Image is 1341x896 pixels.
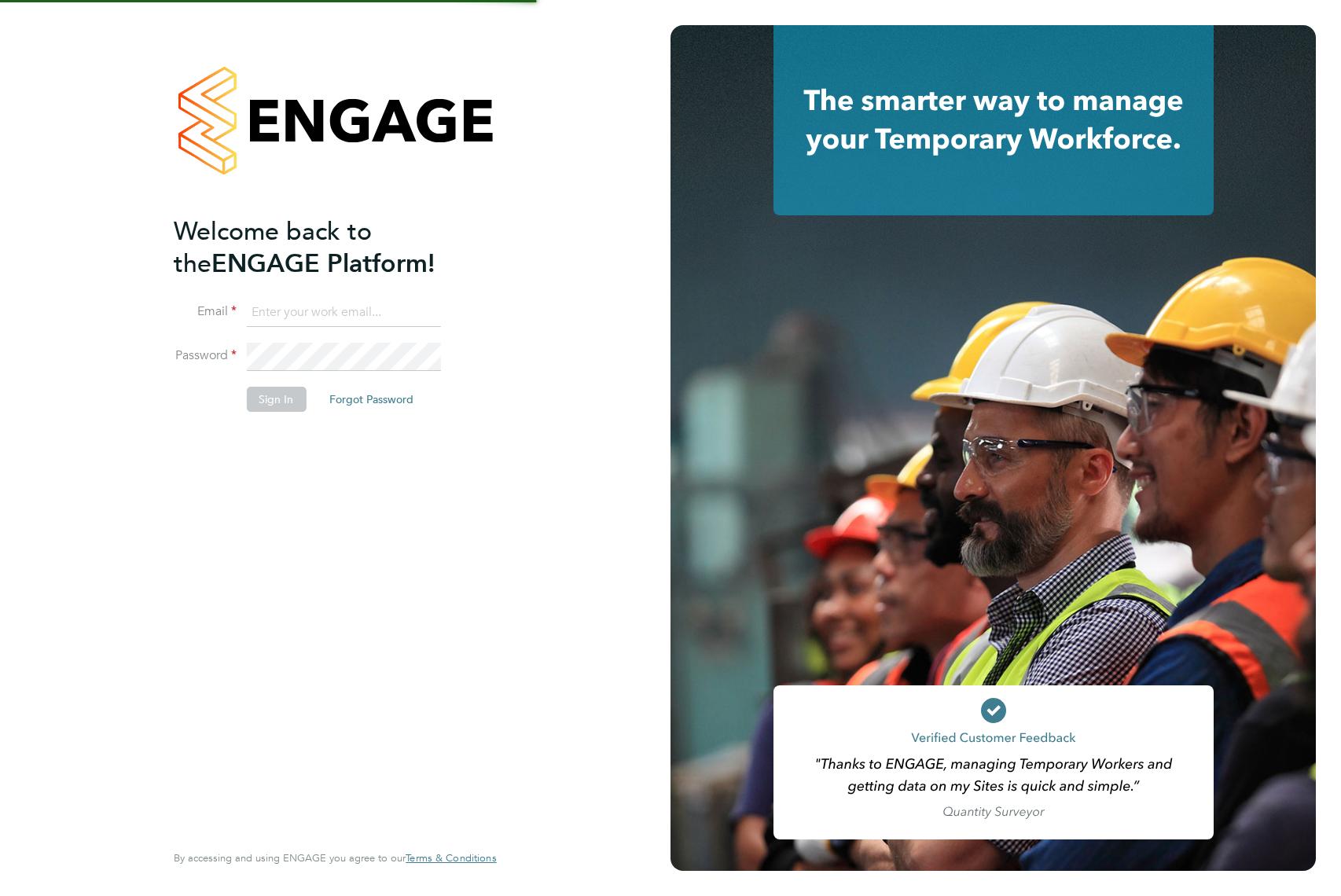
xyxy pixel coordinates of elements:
[174,215,480,280] h2: ENGAGE Platform!
[406,852,496,865] a: Terms & Conditions
[317,387,426,412] button: Forgot Password
[406,851,496,865] span: Terms & Conditions
[174,216,372,279] span: Welcome back to the
[174,303,237,320] label: Email
[174,851,496,865] span: By accessing and using ENGAGE you agree to our
[174,347,237,364] label: Password
[246,299,440,327] input: Enter your work email...
[246,387,306,412] button: Sign In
